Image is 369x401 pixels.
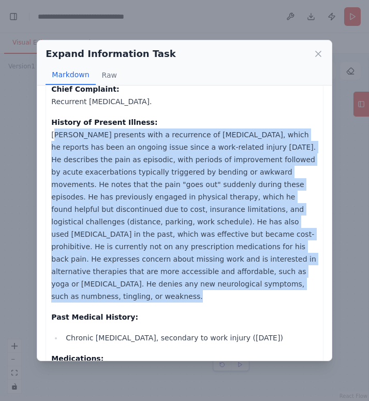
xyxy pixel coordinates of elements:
[96,65,123,85] button: Raw
[51,118,157,126] strong: History of Present Illness:
[51,85,119,93] strong: Chief Complaint:
[51,313,138,321] strong: Past Medical History:
[46,65,95,85] button: Markdown
[63,332,317,344] li: Chronic [MEDICAL_DATA], secondary to work injury ([DATE])
[51,116,317,303] p: [PERSON_NAME] presents with a recurrence of [MEDICAL_DATA], which he reports has been an ongoing ...
[46,47,175,61] h2: Expand Information Task
[51,354,104,363] strong: Medications:
[51,83,317,108] p: Recurrent [MEDICAL_DATA].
